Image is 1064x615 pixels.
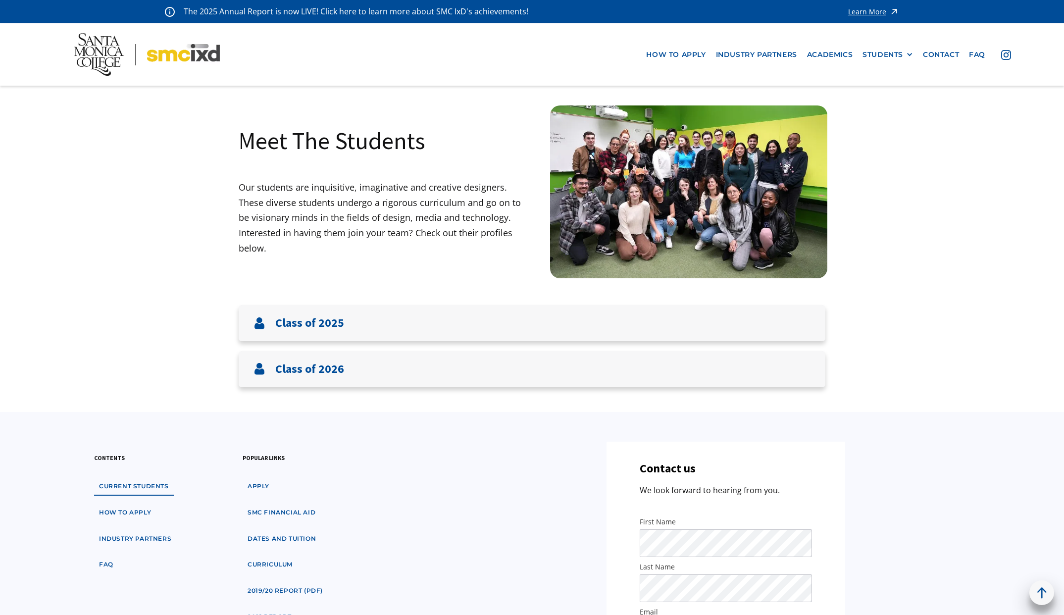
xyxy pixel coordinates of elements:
img: icon - arrow - alert [889,5,899,18]
a: Current students [94,477,174,496]
a: industry partners [94,530,176,548]
a: curriculum [243,556,298,574]
a: Learn More [848,5,899,18]
p: We look forward to hearing from you. [640,484,780,497]
label: Last Name [640,562,811,572]
label: First Name [640,517,811,527]
a: SMC financial aid [243,504,320,522]
a: faq [94,556,118,574]
p: The 2025 Annual Report is now LIVE! Click here to learn more about SMC IxD's achievements! [184,5,529,18]
h3: contents [94,453,125,462]
a: 2019/20 Report (pdf) [243,582,328,600]
img: Santa Monica College - SMC IxD logo [74,33,219,76]
a: faq [964,46,990,64]
img: User icon [253,317,265,329]
h3: popular links [243,453,285,462]
a: how to apply [94,504,156,522]
div: STUDENTS [862,51,903,59]
img: icon - instagram [1001,50,1011,60]
h3: Contact us [640,461,696,476]
img: Santa Monica College IxD Students engaging with industry [550,105,827,278]
img: User icon [253,363,265,375]
div: Learn More [848,8,886,15]
h1: Meet The Students [239,125,425,156]
a: back to top [1029,580,1054,605]
a: dates and tuition [243,530,321,548]
a: Academics [802,46,858,64]
a: apply [243,477,274,496]
a: how to apply [641,46,710,64]
div: STUDENTS [862,51,913,59]
h3: Class of 2025 [275,316,344,330]
h3: Class of 2026 [275,362,344,376]
a: industry partners [711,46,802,64]
p: Our students are inquisitive, imaginative and creative designers. These diverse students undergo ... [239,180,532,256]
a: contact [918,46,964,64]
img: icon - information - alert [165,6,175,17]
